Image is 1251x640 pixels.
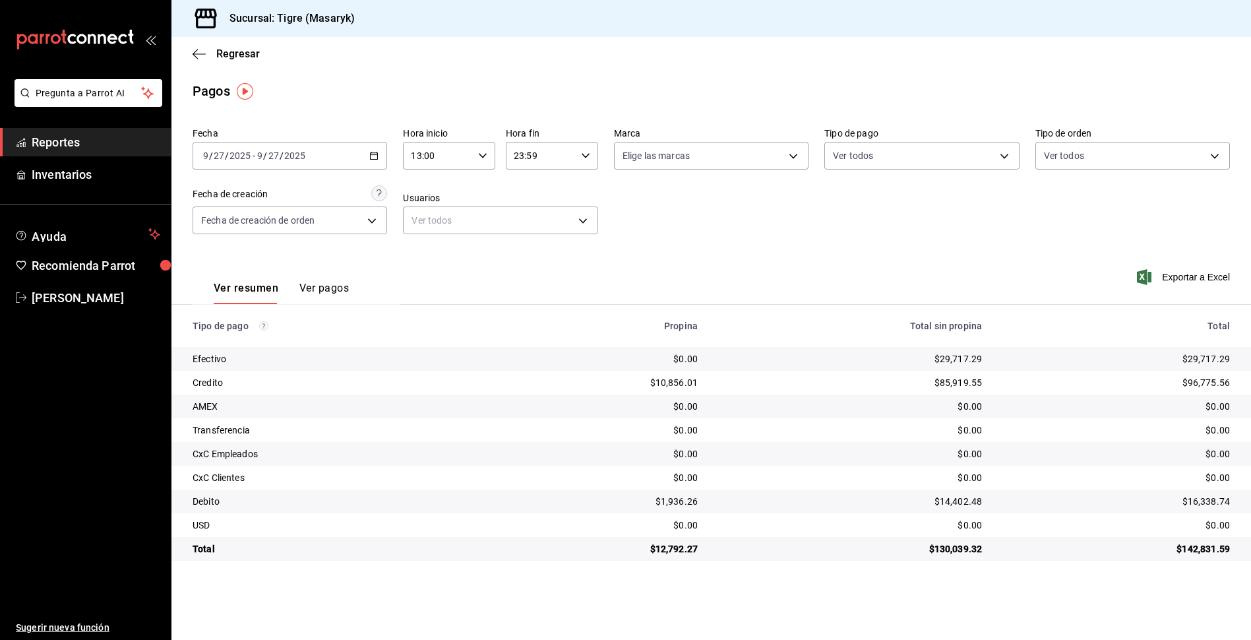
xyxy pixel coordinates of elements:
div: AMEX [193,400,488,413]
div: navigation tabs [214,282,349,304]
a: Pregunta a Parrot AI [9,96,162,110]
span: Ayuda [32,226,143,242]
div: Fecha de creación [193,187,268,201]
div: $0.00 [509,424,698,437]
div: Total [193,542,488,556]
span: Ver todos [833,149,873,162]
span: / [280,150,284,161]
div: $0.00 [719,519,982,532]
button: Ver pagos [299,282,349,304]
label: Tipo de orden [1035,129,1230,138]
div: CxC Clientes [193,471,488,484]
div: Debito [193,495,488,508]
div: $0.00 [1003,424,1230,437]
div: Tipo de pago [193,321,488,331]
div: $0.00 [509,519,698,532]
div: Credito [193,376,488,389]
input: -- [268,150,280,161]
label: Usuarios [403,193,597,203]
div: Ver todos [403,207,597,234]
label: Hora fin [506,129,598,138]
button: Regresar [193,48,260,60]
button: open_drawer_menu [145,34,156,45]
label: Fecha [193,129,387,138]
div: $85,919.55 [719,376,982,389]
div: $0.00 [509,400,698,413]
div: $0.00 [719,447,982,461]
div: Efectivo [193,352,488,366]
span: Regresar [216,48,260,60]
div: $0.00 [509,352,698,366]
div: $0.00 [719,471,982,484]
div: $0.00 [509,447,698,461]
div: $96,775.56 [1003,376,1230,389]
span: / [225,150,229,161]
div: USD [193,519,488,532]
div: $130,039.32 [719,542,982,556]
div: $0.00 [1003,471,1230,484]
div: $29,717.29 [1003,352,1230,366]
span: Fecha de creación de orden [201,214,315,227]
input: -- [257,150,263,161]
span: Recomienda Parrot [32,257,160,274]
div: $0.00 [509,471,698,484]
span: [PERSON_NAME] [32,289,160,307]
label: Tipo de pago [824,129,1019,138]
img: Tooltip marker [237,83,253,100]
div: $29,717.29 [719,352,982,366]
div: $0.00 [1003,447,1230,461]
input: ---- [229,150,251,161]
button: Exportar a Excel [1140,269,1230,285]
div: $0.00 [1003,400,1230,413]
div: Pagos [193,81,230,101]
button: Ver resumen [214,282,278,304]
span: Sugerir nueva función [16,621,160,635]
div: $10,856.01 [509,376,698,389]
span: Elige las marcas [623,149,690,162]
div: $0.00 [719,424,982,437]
label: Hora inicio [403,129,495,138]
button: Pregunta a Parrot AI [15,79,162,107]
input: -- [202,150,209,161]
div: $12,792.27 [509,542,698,556]
div: $16,338.74 [1003,495,1230,508]
span: Ver todos [1044,149,1084,162]
h3: Sucursal: Tigre (Masaryk) [219,11,355,26]
span: Inventarios [32,166,160,183]
div: CxC Empleados [193,447,488,461]
span: - [253,150,255,161]
span: / [263,150,267,161]
div: $1,936.26 [509,495,698,508]
div: $14,402.48 [719,495,982,508]
div: $142,831.59 [1003,542,1230,556]
div: $0.00 [1003,519,1230,532]
svg: Los pagos realizados con Pay y otras terminales son montos brutos. [259,321,268,331]
input: ---- [284,150,306,161]
div: Propina [509,321,698,331]
span: Reportes [32,133,160,151]
span: Pregunta a Parrot AI [36,86,142,100]
div: Total [1003,321,1230,331]
span: / [209,150,213,161]
div: Total sin propina [719,321,982,331]
div: Transferencia [193,424,488,437]
div: $0.00 [719,400,982,413]
input: -- [213,150,225,161]
label: Marca [614,129,809,138]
